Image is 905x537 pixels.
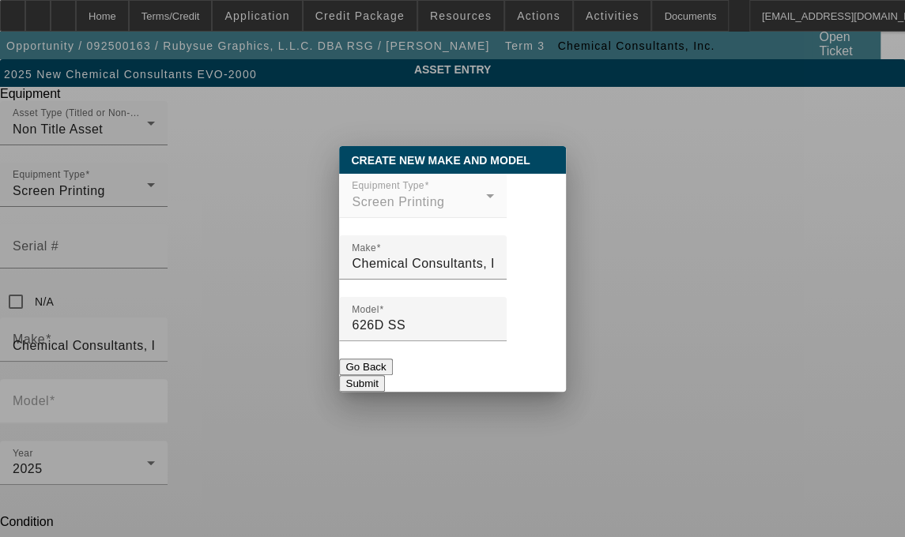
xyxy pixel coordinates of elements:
[352,303,379,314] mat-label: Model
[351,154,530,167] span: Create New Make and Model
[534,184,556,193] span: Close
[339,359,392,375] button: Go Back
[352,242,376,252] mat-label: Make
[352,180,424,190] mat-label: Equipment Type
[339,375,384,392] button: Submit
